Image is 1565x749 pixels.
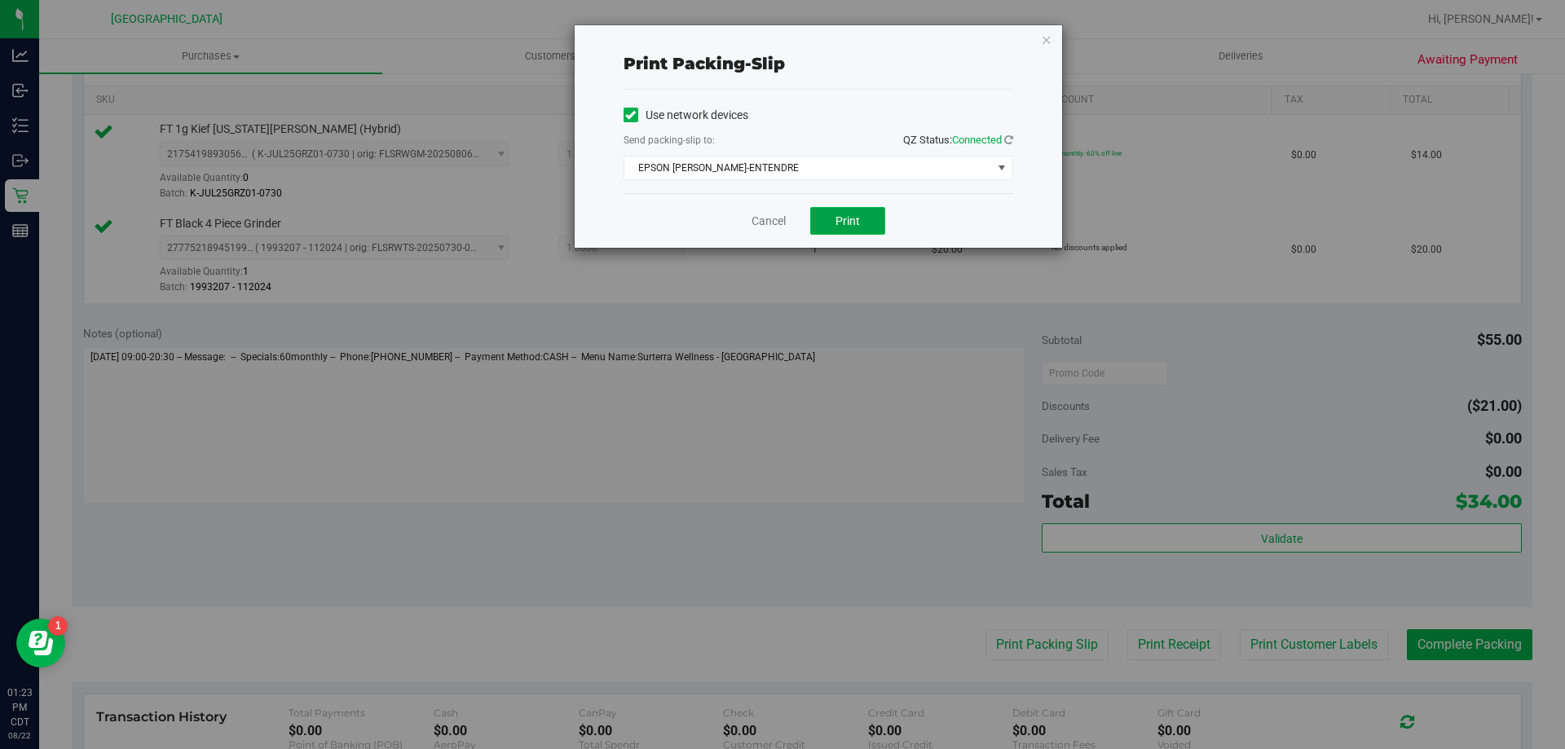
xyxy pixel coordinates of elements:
span: EPSON [PERSON_NAME]-ENTENDRE [624,156,992,179]
span: select [991,156,1012,179]
span: QZ Status: [903,134,1013,146]
iframe: Resource center unread badge [48,616,68,636]
label: Send packing-slip to: [624,133,715,148]
span: Connected [952,134,1002,146]
a: Cancel [752,213,786,230]
label: Use network devices [624,107,748,124]
iframe: Resource center [16,619,65,667]
span: Print [835,214,860,227]
span: Print packing-slip [624,54,785,73]
button: Print [810,207,885,235]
